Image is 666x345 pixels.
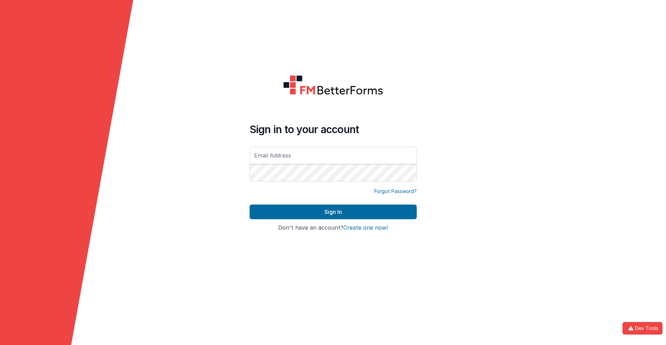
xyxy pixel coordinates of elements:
[250,205,417,219] button: Sign In
[374,188,417,195] a: Forgot Password?
[250,225,417,231] h4: Don't have an account?
[250,147,417,164] input: Email Address
[343,225,388,231] button: Create one now!
[250,123,417,136] h4: Sign in to your account
[622,322,663,335] button: Dev Tools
